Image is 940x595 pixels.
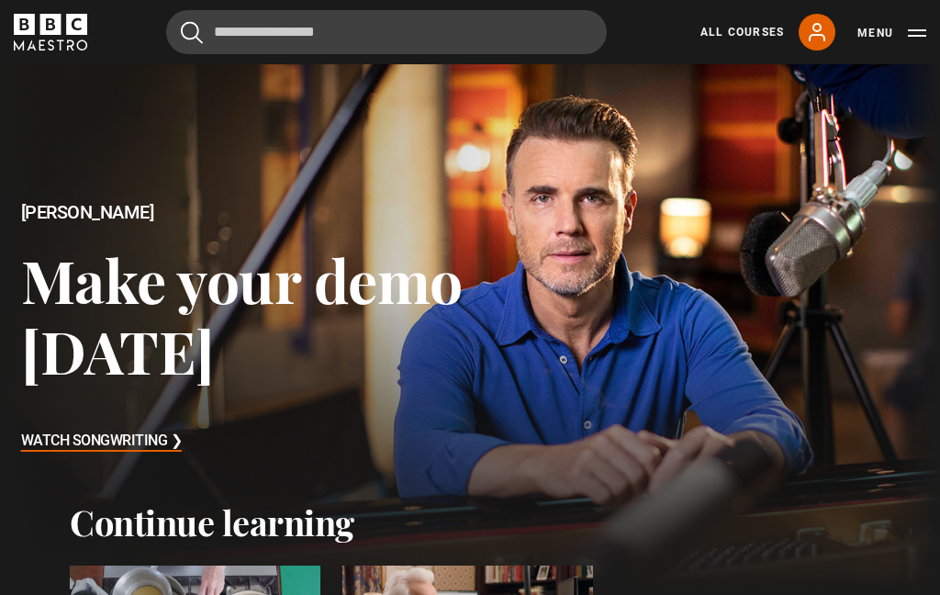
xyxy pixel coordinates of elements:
button: Submit the search query [181,21,203,44]
h3: Watch Songwriting ❯ [21,428,183,455]
h3: Make your demo [DATE] [21,244,471,387]
input: Search [166,10,607,54]
h2: [PERSON_NAME] [21,202,471,223]
a: All Courses [700,24,784,40]
button: Toggle navigation [857,24,926,42]
h2: Continue learning [70,501,870,544]
svg: BBC Maestro [14,14,87,51]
